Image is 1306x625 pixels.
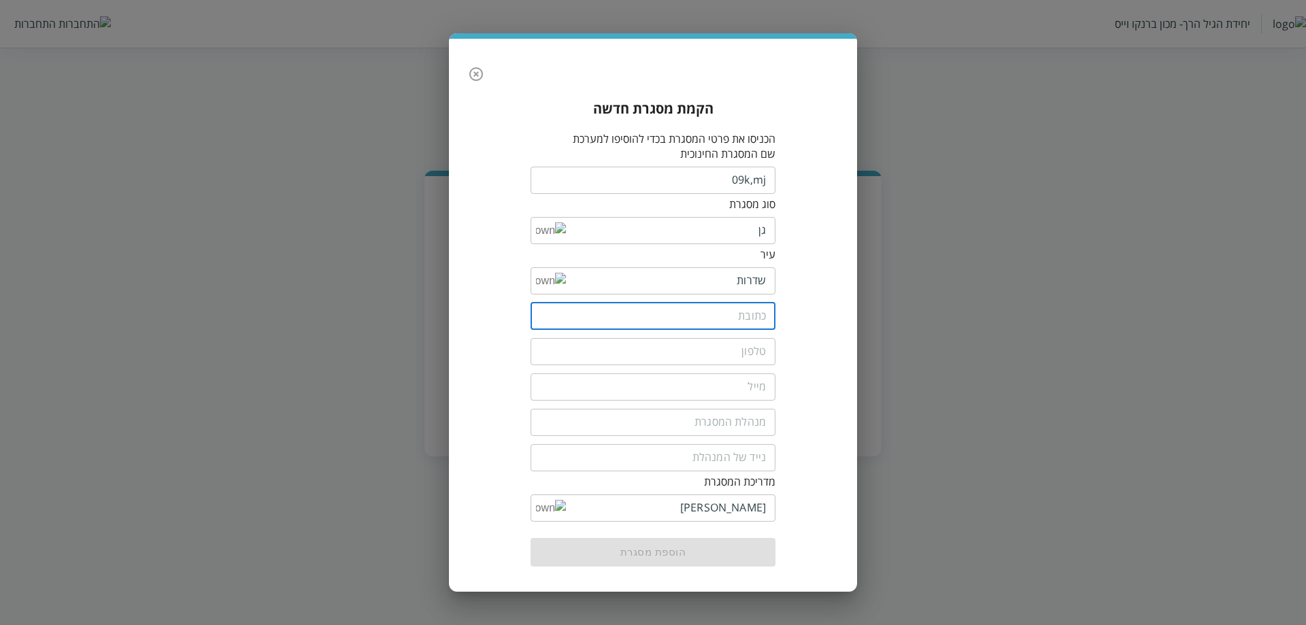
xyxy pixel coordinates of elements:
input: מדריכת המסגרת [566,494,766,522]
div: מדריכת המסגרת [531,474,775,489]
input: שם המסגרת החינוכית [531,167,775,194]
input: כתובת [531,303,775,330]
p: הכניסו את פרטי המסגרת בכדי להוסיפו למערכת [531,131,775,146]
div: סוג מסגרת [531,197,775,212]
h3: הקמת מסגרת חדשה [474,99,832,118]
input: מייל [531,373,775,401]
img: down [536,273,566,288]
img: down [536,500,566,516]
img: down [536,222,566,238]
input: עיר [566,267,766,294]
input: סוג מסגרת [566,217,766,244]
input: טלפון [531,338,775,365]
div: עיר [531,247,775,262]
input: מנהלת המסגרת [531,409,775,436]
div: שם המסגרת החינוכית [531,146,775,161]
input: נייד של המנהלת [531,444,775,471]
